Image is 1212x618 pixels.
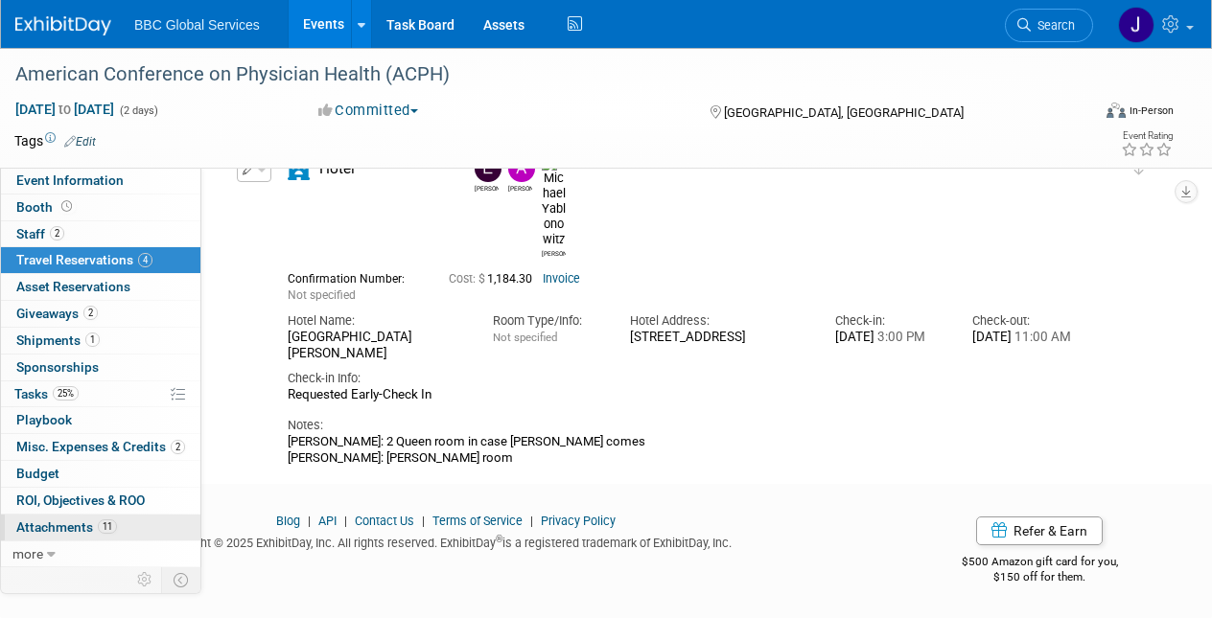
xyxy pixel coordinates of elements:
[14,131,96,150] td: Tags
[1,515,200,540] a: Attachments11
[16,492,145,508] span: ROI, Objectives & ROO
[288,158,310,180] i: Hotel
[128,567,162,592] td: Personalize Event Tab Strip
[905,569,1174,585] div: $150 off for them.
[493,312,601,330] div: Room Type/Info:
[288,387,1081,403] div: Requested Early-Check In
[417,514,430,528] span: |
[288,288,356,302] span: Not specified
[508,182,532,193] div: Alex Corrigan
[9,57,1075,92] div: American Conference on Physician Health (ACPH)
[16,412,72,427] span: Playbook
[58,199,76,214] span: Booth not reserved yet
[16,359,99,375] span: Sponsorships
[14,386,79,401] span: Tasks
[493,331,557,344] span: Not specified
[1118,7,1154,43] img: Jennifer Benedict
[542,155,566,247] img: Michael Yablonowitz
[835,312,944,330] div: Check-in:
[16,252,152,267] span: Travel Reservations
[1,541,200,567] a: more
[16,306,98,321] span: Giveaways
[16,172,124,188] span: Event Information
[496,534,502,544] sup: ®
[85,332,100,347] span: 1
[288,312,464,330] div: Hotel Name:
[64,135,96,149] a: Edit
[138,253,152,267] span: 4
[1,381,200,407] a: Tasks25%
[318,514,337,528] a: API
[1129,103,1174,118] div: In-Person
[16,519,117,535] span: Attachments
[276,514,300,528] a: Blog
[503,155,537,193] div: Alex Corrigan
[835,330,944,346] div: [DATE]
[16,279,130,294] span: Asset Reservations
[874,330,925,344] span: 3:00 PM
[1,274,200,300] a: Asset Reservations
[303,514,315,528] span: |
[537,155,571,259] div: Michael Yablonowitz
[1,434,200,460] a: Misc. Expenses & Credits2
[14,101,115,118] span: [DATE] [DATE]
[50,226,64,240] span: 2
[98,519,117,534] span: 11
[724,105,964,120] span: [GEOGRAPHIC_DATA], [GEOGRAPHIC_DATA]
[16,466,59,481] span: Budget
[1,221,200,247] a: Staff2
[630,312,806,330] div: Hotel Address:
[1012,330,1071,344] span: 11:00 AM
[976,516,1103,545] a: Refer & Earn
[288,370,1081,387] div: Check-in Info:
[1,328,200,354] a: Shipments1
[905,541,1174,585] div: $500 Amazon gift card for you,
[16,439,185,454] span: Misc. Expenses & Credits
[16,332,100,348] span: Shipments
[16,226,64,241] span: Staff
[288,417,1081,434] div: Notes:
[1031,18,1075,33] span: Search
[972,312,1081,330] div: Check-out:
[288,266,420,286] div: Confirmation Number:
[1005,100,1175,128] div: Event Format
[1,355,200,380] a: Sponsorships
[1005,9,1093,42] a: Search
[475,182,499,193] div: Ethan Denkensohn
[449,272,540,286] span: 1,184.30
[83,306,98,320] span: 2
[355,514,414,528] a: Contact Us
[339,514,352,528] span: |
[449,272,487,286] span: Cost: $
[432,514,523,528] a: Terms of Service
[543,272,580,286] a: Invoice
[16,199,76,215] span: Booth
[56,102,74,117] span: to
[525,514,538,528] span: |
[1107,103,1126,118] img: Format-Inperson.png
[312,101,426,121] button: Committed
[1,301,200,327] a: Giveaways2
[542,247,566,258] div: Michael Yablonowitz
[470,155,503,193] div: Ethan Denkensohn
[541,514,616,528] a: Privacy Policy
[118,104,158,117] span: (2 days)
[288,434,1081,466] div: [PERSON_NAME]: 2 Queen room in case [PERSON_NAME] comes [PERSON_NAME]: [PERSON_NAME] room
[1,195,200,220] a: Booth
[171,440,185,454] span: 2
[12,546,43,561] span: more
[1,488,200,514] a: ROI, Objectives & ROO
[14,530,876,552] div: Copyright © 2025 ExhibitDay, Inc. All rights reserved. ExhibitDay is a registered trademark of Ex...
[1,461,200,487] a: Budget
[15,16,111,35] img: ExhibitDay
[53,386,79,401] span: 25%
[630,330,806,346] div: [STREET_ADDRESS]
[1121,131,1173,141] div: Event Rating
[134,17,260,33] span: BBC Global Services
[1,247,200,273] a: Travel Reservations4
[1,168,200,194] a: Event Information
[1,407,200,433] a: Playbook
[162,567,201,592] td: Toggle Event Tabs
[972,330,1081,346] div: [DATE]
[288,330,464,362] div: [GEOGRAPHIC_DATA][PERSON_NAME]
